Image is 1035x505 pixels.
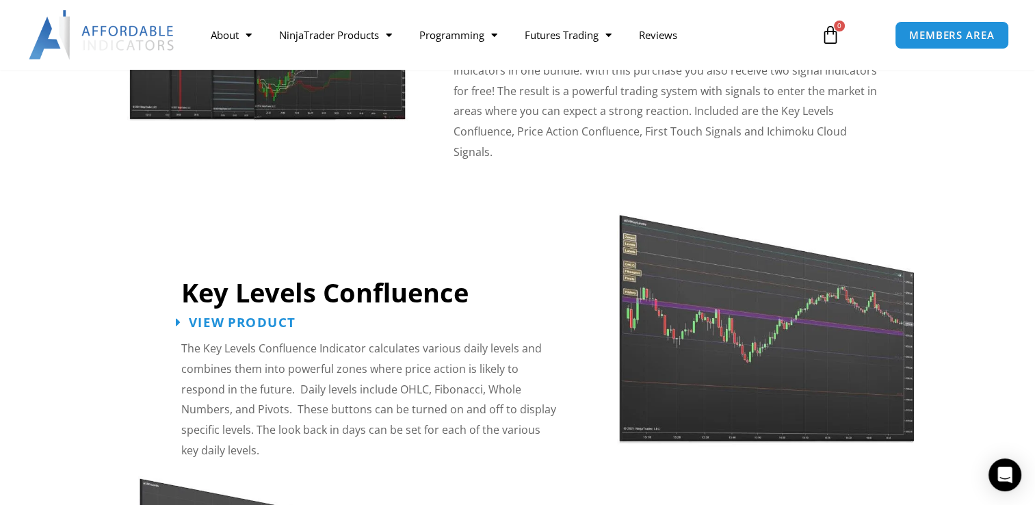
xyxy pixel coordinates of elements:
[176,315,296,328] a: View Product
[909,30,995,40] span: MEMBERS AREA
[800,15,861,55] a: 0
[265,19,405,51] a: NinjaTrader Products
[988,458,1021,491] div: Open Intercom Messenger
[189,315,296,328] span: View Product
[454,40,887,162] p: The Support and Resistance Suite includes all of our support and resistance indicators in one bun...
[617,190,915,447] img: Key Levels | Affordable Indicators – NinjaTrader
[625,19,690,51] a: Reviews
[29,10,176,60] img: LogoAI | Affordable Indicators – NinjaTrader
[181,339,559,461] p: The Key Levels Confluence Indicator calculates various daily levels and combines them into powerf...
[895,21,1009,49] a: MEMBERS AREA
[405,19,510,51] a: Programming
[510,19,625,51] a: Futures Trading
[181,274,469,310] a: Key Levels Confluence
[196,19,807,51] nav: Menu
[834,21,845,31] span: 0
[196,19,265,51] a: About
